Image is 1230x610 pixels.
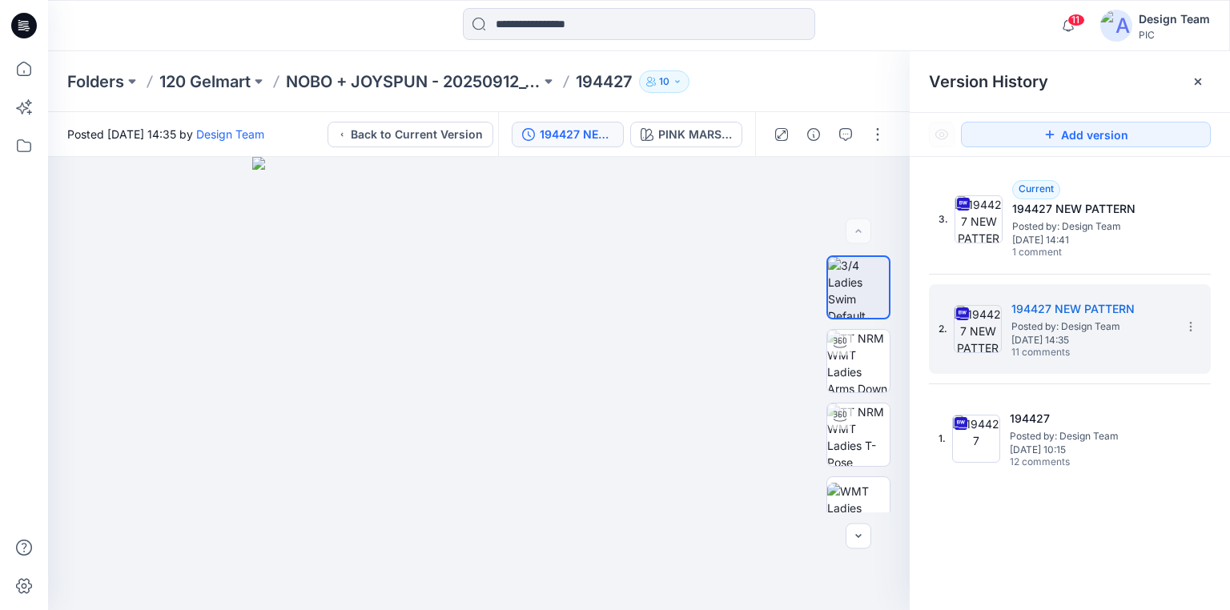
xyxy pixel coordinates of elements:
div: 194427 NEW PATTERN [540,126,613,143]
span: Version History [929,72,1048,91]
button: 10 [639,70,689,93]
span: 12 comments [1010,456,1122,469]
button: Back to Current Version [328,122,493,147]
img: 194427 [952,415,1000,463]
span: Posted by: Design Team [1011,319,1172,335]
span: [DATE] 14:35 [1011,335,1172,346]
p: 194427 [576,70,633,93]
p: 10 [659,73,669,90]
img: TT NRM WMT Ladies Arms Down [827,330,890,392]
span: Posted by: Design Team [1012,219,1172,235]
span: [DATE] 10:15 [1010,444,1170,455]
button: Show Hidden Versions [929,122,955,147]
a: NOBO + JOYSPUN - 20250912_120_GC [286,70,541,93]
span: 2. [939,322,947,336]
span: Posted [DATE] 14:35 by [67,126,264,142]
button: PINK MARSHMALLOW [630,122,742,147]
div: Design Team [1139,10,1210,29]
h5: 194427 NEW PATTERN [1012,199,1172,219]
span: 3. [939,212,948,227]
div: PIC [1139,29,1210,41]
img: WMT Ladies Swim Front [827,483,890,533]
span: [DATE] 14:41 [1012,235,1172,246]
span: 1. [939,431,946,446]
span: 11 comments [1011,347,1123,359]
img: 194427 NEW PATTERN [954,305,1002,353]
button: Close [1192,75,1204,88]
a: Folders [67,70,124,93]
img: avatar [1100,10,1132,42]
div: PINK MARSHMALLOW [658,126,732,143]
span: 1 comment [1012,247,1124,259]
a: 120 Gelmart [159,70,251,93]
span: Posted by: Design Team [1010,428,1170,444]
img: eyJhbGciOiJIUzI1NiIsImtpZCI6IjAiLCJzbHQiOiJzZXMiLCJ0eXAiOiJKV1QifQ.eyJkYXRhIjp7InR5cGUiOiJzdG9yYW... [252,157,705,610]
span: Current [1019,183,1054,195]
button: Add version [961,122,1211,147]
a: Design Team [196,127,264,141]
h5: 194427 [1010,409,1170,428]
span: 11 [1067,14,1085,26]
button: Details [801,122,826,147]
img: TT NRM WMT Ladies T-Pose [827,403,890,466]
img: 3/4 Ladies Swim Default [828,257,889,318]
img: 194427 NEW PATTERN [955,195,1003,243]
button: 194427 NEW PATTERN [512,122,624,147]
h5: 194427 NEW PATTERN [1011,299,1172,319]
